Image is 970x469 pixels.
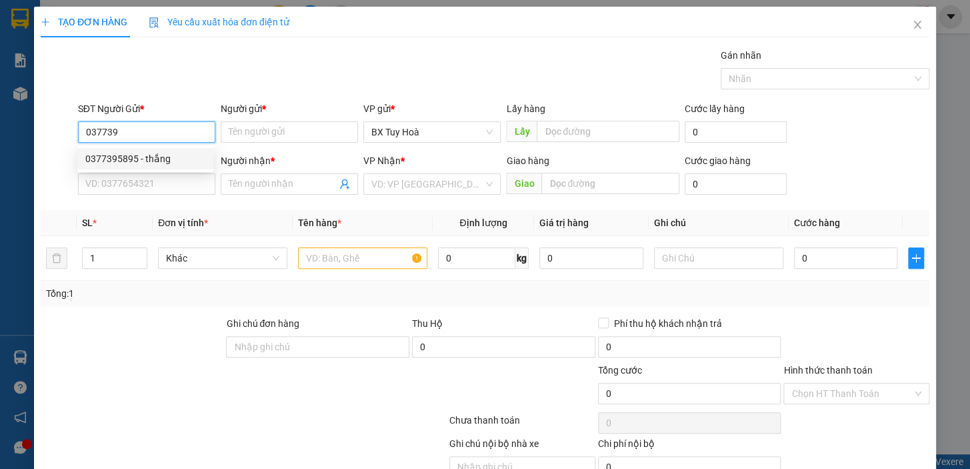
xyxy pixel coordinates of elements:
span: Định lượng [459,217,507,228]
div: SĐT Người Gửi [78,101,215,116]
div: Người nhận [221,153,358,168]
div: Chi phí nội bộ [598,436,781,456]
span: SL [82,217,93,228]
input: Cước giao hàng [685,173,787,195]
th: Ghi chú [649,210,789,236]
input: Ghi Chú [654,248,783,269]
label: Cước giao hàng [685,155,751,166]
span: close [912,19,923,30]
span: plus [909,253,923,264]
span: TẠO ĐƠN HÀNG [41,17,127,27]
div: Người gửi [221,101,358,116]
button: Close [899,7,936,44]
label: Cước lấy hàng [685,103,745,114]
span: Tổng cước [598,365,642,376]
img: icon [149,17,159,28]
span: plus [41,17,50,27]
span: Lấy hàng [506,103,545,114]
input: Ghi chú đơn hàng [226,336,409,358]
input: VD: Bàn, Ghế [298,248,427,269]
span: Tên hàng [298,217,341,228]
div: 0377395895 - thắng [77,148,213,169]
span: Giao hàng [506,155,549,166]
div: Ghi chú nội bộ nhà xe [449,436,595,456]
div: Tổng: 1 [46,286,375,301]
div: Chưa thanh toán [448,413,597,436]
span: Giá trị hàng [539,217,589,228]
span: VP Nhận [363,155,401,166]
span: Giao [506,173,541,194]
span: Cước hàng [794,217,840,228]
input: Dọc đường [541,173,679,194]
label: Gán nhãn [721,50,761,61]
label: Hình thức thanh toán [783,365,872,376]
button: delete [46,248,67,269]
div: VP gửi [363,101,501,116]
span: Phí thu hộ khách nhận trả [609,316,727,331]
span: Đơn vị tính [158,217,208,228]
input: Dọc đường [537,121,679,142]
span: Khác [166,248,279,268]
input: 0 [539,248,643,269]
span: Thu Hộ [412,318,443,329]
span: Yêu cầu xuất hóa đơn điện tử [149,17,289,27]
button: plus [908,248,924,269]
span: user-add [339,179,350,189]
div: 0377395895 - thắng [85,151,205,166]
input: Cước lấy hàng [685,121,787,143]
span: Lấy [506,121,537,142]
span: BX Tuy Hoà [371,122,493,142]
span: kg [515,248,529,269]
label: Ghi chú đơn hàng [226,318,299,329]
